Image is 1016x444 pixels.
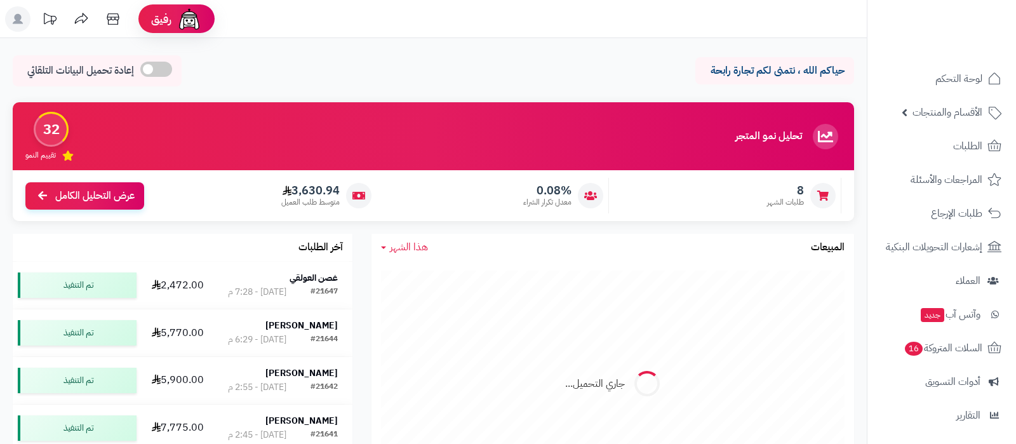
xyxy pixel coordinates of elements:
[565,377,625,391] div: جاري التحميل...
[911,171,982,189] span: المراجعات والأسئلة
[311,429,338,441] div: #21641
[177,6,202,32] img: ai-face.png
[298,242,343,253] h3: آخر الطلبات
[34,6,65,35] a: تحديثات المنصة
[886,238,982,256] span: إشعارات التحويلات البنكية
[767,184,804,198] span: 8
[912,104,982,121] span: الأقسام والمنتجات
[265,367,338,380] strong: [PERSON_NAME]
[875,266,1008,296] a: العملاء
[311,333,338,346] div: #21644
[930,36,1004,62] img: logo-2.png
[228,333,286,346] div: [DATE] - 6:29 م
[18,415,137,441] div: تم التنفيذ
[919,306,980,323] span: وآتس آب
[956,407,980,424] span: التقارير
[523,197,571,208] span: معدل تكرار الشراء
[381,240,428,255] a: هذا الشهر
[265,319,338,332] strong: [PERSON_NAME]
[25,150,56,161] span: تقييم النمو
[875,64,1008,94] a: لوحة التحكم
[228,429,286,441] div: [DATE] - 2:45 م
[55,189,135,203] span: عرض التحليل الكامل
[931,205,982,222] span: طلبات الإرجاع
[281,184,340,198] span: 3,630.94
[875,165,1008,195] a: المراجعات والأسئلة
[904,339,982,357] span: السلات المتروكة
[311,381,338,394] div: #21642
[142,357,213,404] td: 5,900.00
[875,232,1008,262] a: إشعارات التحويلات البنكية
[390,239,428,255] span: هذا الشهر
[142,262,213,309] td: 2,472.00
[142,309,213,356] td: 5,770.00
[956,272,980,290] span: العملاء
[875,198,1008,229] a: طلبات الإرجاع
[705,64,845,78] p: حياكم الله ، نتمنى لكم تجارة رابحة
[935,70,982,88] span: لوحة التحكم
[281,197,340,208] span: متوسط طلب العميل
[875,299,1008,330] a: وآتس آبجديد
[523,184,571,198] span: 0.08%
[290,271,338,285] strong: غصن العولقي
[875,367,1008,397] a: أدوات التسويق
[228,381,286,394] div: [DATE] - 2:55 م
[27,64,134,78] span: إعادة تحميل البيانات التلقائي
[925,373,980,391] span: أدوات التسويق
[311,286,338,299] div: #21647
[18,368,137,393] div: تم التنفيذ
[18,272,137,298] div: تم التنفيذ
[767,197,804,208] span: طلبات الشهر
[921,308,944,322] span: جديد
[953,137,982,155] span: الطلبات
[25,182,144,210] a: عرض التحليل الكامل
[875,131,1008,161] a: الطلبات
[228,286,286,299] div: [DATE] - 7:28 م
[18,320,137,346] div: تم التنفيذ
[875,333,1008,363] a: السلات المتروكة16
[875,400,1008,431] a: التقارير
[905,342,923,356] span: 16
[265,414,338,427] strong: [PERSON_NAME]
[151,11,171,27] span: رفيق
[811,242,845,253] h3: المبيعات
[735,131,802,142] h3: تحليل نمو المتجر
